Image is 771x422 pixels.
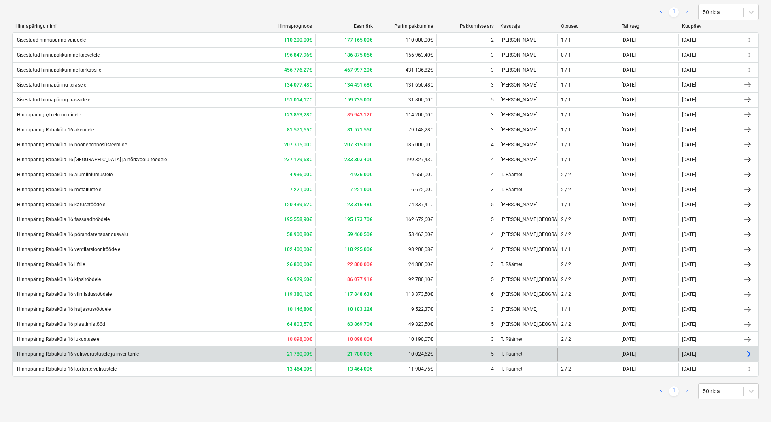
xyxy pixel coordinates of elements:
div: 0 / 1 [561,52,571,58]
div: 2 / 2 [561,232,571,237]
b: 7 221,00€ [290,187,312,192]
div: Sisestaud hinnapäring vaiadele [16,37,86,43]
div: 2 / 2 [561,217,571,222]
div: [DATE] [682,127,696,133]
div: [DATE] [622,37,636,43]
div: 79 148,28€ [376,123,436,136]
div: 2 / 2 [561,291,571,297]
b: 237 129,68€ [284,157,312,162]
div: Hinnapäring Rabaküla 16 liftile [16,262,85,267]
div: 5 [491,351,494,357]
div: 10 190,07€ [376,333,436,346]
div: T. Räämet [497,363,558,376]
div: 3 [491,306,494,312]
div: 2 [491,37,494,43]
div: [DATE] [682,232,696,237]
b: 86 077,91€ [347,276,372,282]
a: Previous page [656,386,666,396]
div: [DATE] [682,366,696,372]
b: 96 929,60€ [287,276,312,282]
a: Next page [682,7,692,17]
div: 3 [491,112,494,118]
b: 195 558,90€ [284,217,312,222]
b: 81 571,55€ [287,127,312,133]
div: T. Räämet [497,333,558,346]
div: Hinnapäring Rabaküla 16 metallustele [16,187,101,192]
div: Hinnapäring Rabaküla 16 akendele [16,127,94,133]
b: 22 800,00€ [347,262,372,267]
div: Sisestatud hinnapakkumine karkassile [16,67,101,73]
div: 3 [491,52,494,58]
div: [DATE] [682,291,696,297]
div: 3 [491,67,494,73]
div: [PERSON_NAME] [497,49,558,61]
div: 1 / 1 [561,157,571,162]
div: [PERSON_NAME] [497,138,558,151]
div: T. Räämet [497,258,558,271]
div: Kasutaja [500,23,554,29]
div: 4 [491,247,494,252]
div: Hinnapäring Rabaküla 16 välisvarustusele ja inventarile [16,351,139,357]
div: [PERSON_NAME] [497,78,558,91]
b: 195 173,70€ [344,217,372,222]
b: 134 077,48€ [284,82,312,88]
div: [DATE] [622,321,636,327]
div: Hinnapäring r/b elementidele [16,112,81,118]
div: 4 [491,232,494,237]
div: [DATE] [682,187,696,192]
b: 21 780,00€ [287,351,312,357]
div: [DATE] [622,262,636,267]
div: 156 963,40€ [376,49,436,61]
div: 1 / 1 [561,247,571,252]
div: [DATE] [682,351,696,357]
div: [DATE] [682,37,696,43]
b: 177 165,00€ [344,37,372,43]
div: Kuupäev [682,23,736,29]
div: 10 024,62€ [376,348,436,361]
div: [PERSON_NAME][GEOGRAPHIC_DATA] [497,228,558,241]
div: 110 000,00€ [376,34,436,46]
b: 10 183,22€ [347,306,372,312]
div: 1 / 1 [561,202,571,207]
b: 120 439,62€ [284,202,312,207]
a: Previous page [656,7,666,17]
div: Hinnapäring Rabaküla 16 korterite välisustele [16,366,117,372]
div: [DATE] [682,172,696,177]
div: [PERSON_NAME] [497,108,558,121]
div: 3 [491,82,494,88]
b: 233 303,40€ [344,157,372,162]
div: [DATE] [622,291,636,297]
div: [PERSON_NAME][GEOGRAPHIC_DATA] [497,243,558,256]
div: Hinnapäring Rabaküla 16 kipsitöödele [16,276,101,282]
div: 31 800,00€ [376,93,436,106]
div: Hinnapäring Rabaküla 16 katusetöödele. [16,202,106,207]
div: 3 [491,336,494,342]
div: [DATE] [682,67,696,73]
b: 159 735,00€ [344,97,372,103]
div: [DATE] [682,262,696,267]
div: 1 / 1 [561,127,571,133]
div: 131 650,48€ [376,78,436,91]
b: 456 776,27€ [284,67,312,73]
div: [DATE] [622,202,636,207]
div: 2 / 2 [561,262,571,267]
div: [DATE] [682,157,696,162]
a: Next page [682,386,692,396]
div: Tähtaeg [622,23,676,29]
div: [DATE] [622,351,636,357]
div: 4 650,00€ [376,168,436,181]
div: Hinnapäring Rabaküla 16 viimistlustöödele [16,291,112,297]
div: Sisestatud hinnapäring trassidele [16,97,90,103]
div: [DATE] [622,366,636,372]
div: 1 / 1 [561,82,571,88]
div: Hinnapäring Rabaküla 16 [GEOGRAPHIC_DATA]-ja nõrkvoolu töödele [16,157,167,162]
iframe: Chat Widget [731,383,771,422]
b: 118 225,00€ [344,247,372,252]
div: 5 [491,202,494,207]
b: 102 400,00€ [284,247,312,252]
div: 92 780,10€ [376,273,436,286]
div: Hinnapäring Rabaküla 16 alumiiniumustele [16,172,113,177]
div: [DATE] [682,336,696,342]
div: 1 / 1 [561,142,571,148]
div: [DATE] [622,232,636,237]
